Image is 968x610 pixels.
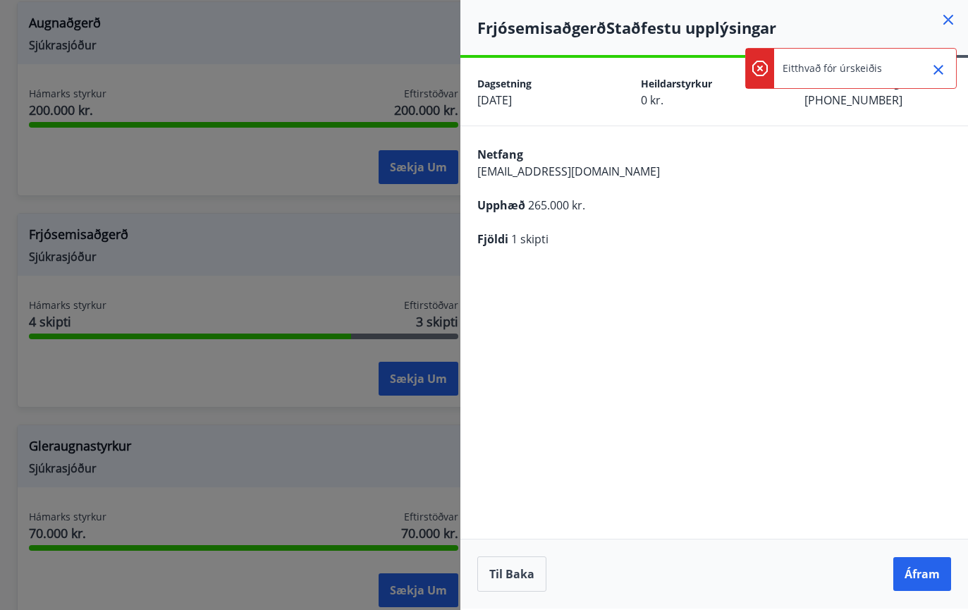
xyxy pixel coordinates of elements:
span: Heildarstyrkur [641,77,712,90]
span: Upphæð [477,197,525,213]
button: Til baka [477,556,546,592]
p: Eitthvað fór úrskeiðis [783,61,882,75]
button: Áfram [893,557,951,591]
h4: Frjósemisaðgerð Staðfestu upplýsingar [477,17,968,38]
button: Close [926,58,950,82]
span: Netfang [477,147,523,162]
span: [PHONE_NUMBER] [804,92,902,108]
span: 265.000 kr. [528,197,585,213]
span: [DATE] [477,92,512,108]
span: Dagsetning [477,77,532,90]
span: [EMAIL_ADDRESS][DOMAIN_NAME] [477,164,660,179]
span: Fjöldi [477,231,508,247]
span: 1 skipti [511,231,549,247]
span: 0 kr. [641,92,663,108]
